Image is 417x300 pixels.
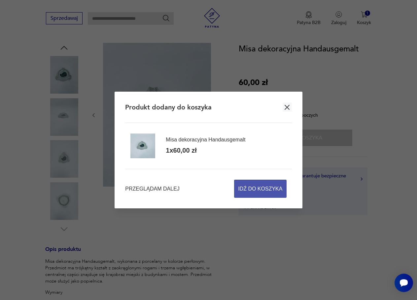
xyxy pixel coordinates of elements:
span: Idź do koszyka [238,180,282,197]
div: 1 x 60,00 zł [166,146,196,155]
button: Idź do koszyka [234,180,287,198]
img: Zdjęcie produktu [130,134,155,158]
button: Przeglądam dalej [125,185,179,193]
iframe: Smartsupp widget button [395,274,413,292]
h2: Produkt dodany do koszyka [125,103,212,112]
div: Misa dekoracyjna Handausgemalt [166,137,245,143]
